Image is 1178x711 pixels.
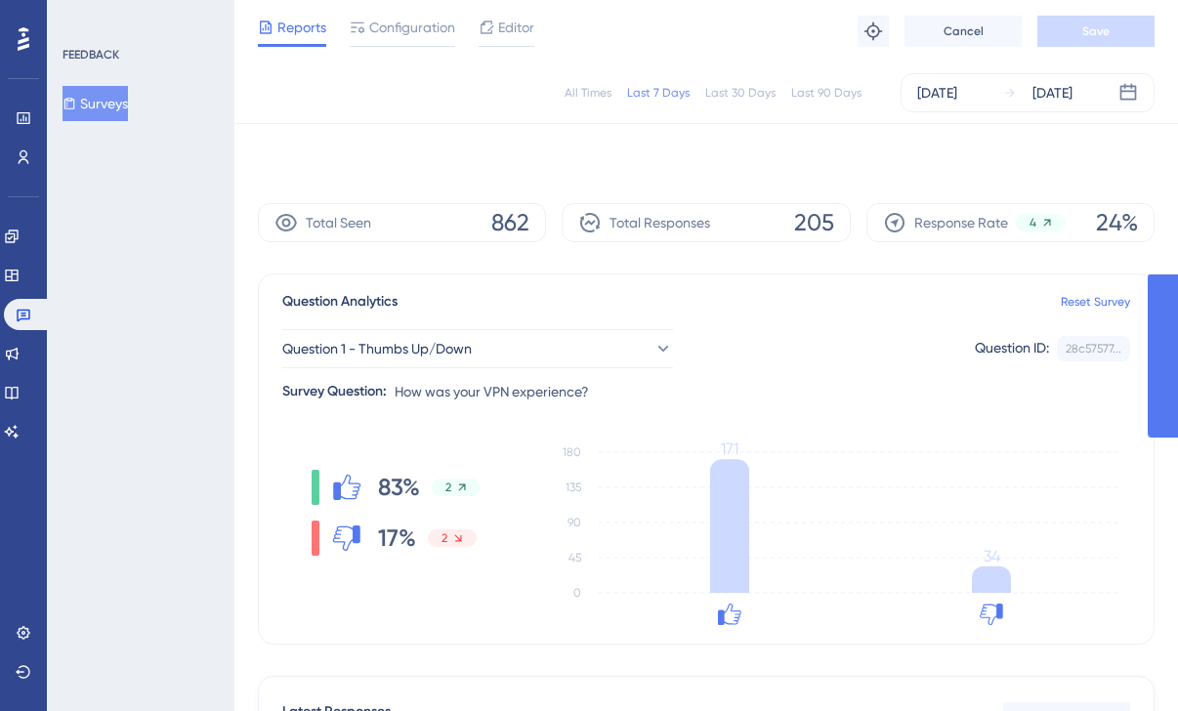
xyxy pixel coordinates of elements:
button: Cancel [905,16,1022,47]
tspan: 0 [573,586,581,600]
button: Save [1037,16,1155,47]
span: Total Responses [610,211,710,234]
a: Reset Survey [1061,294,1130,310]
span: Configuration [369,16,455,39]
tspan: 135 [566,481,581,494]
div: 28c57577... [1066,341,1121,356]
span: 2 [442,530,447,546]
tspan: 180 [563,445,581,459]
span: Question Analytics [282,290,398,314]
span: 83% [378,472,420,503]
div: All Times [565,85,611,101]
span: 17% [378,523,416,554]
span: 862 [491,207,529,238]
tspan: 171 [721,439,738,458]
span: How was your VPN experience? [395,380,589,403]
tspan: 90 [568,516,581,529]
span: Response Rate [914,211,1008,234]
div: Last 90 Days [791,85,862,101]
span: Reports [277,16,326,39]
span: Save [1082,23,1110,39]
tspan: 34 [984,547,1000,565]
span: Editor [498,16,534,39]
div: Question ID: [975,336,1049,361]
span: 2 [445,480,451,495]
div: Last 30 Days [705,85,776,101]
span: Question 1 - Thumbs Up/Down [282,337,472,360]
span: 24% [1096,207,1138,238]
div: Last 7 Days [627,85,690,101]
span: Total Seen [306,211,371,234]
div: Survey Question: [282,380,387,403]
iframe: UserGuiding AI Assistant Launcher [1096,634,1155,692]
button: Surveys [63,86,128,121]
span: 4 [1030,215,1036,230]
div: [DATE] [917,81,957,105]
span: 205 [794,207,834,238]
div: [DATE] [1032,81,1073,105]
span: Cancel [944,23,984,39]
button: Question 1 - Thumbs Up/Down [282,329,673,368]
div: FEEDBACK [63,47,119,63]
tspan: 45 [568,551,581,565]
